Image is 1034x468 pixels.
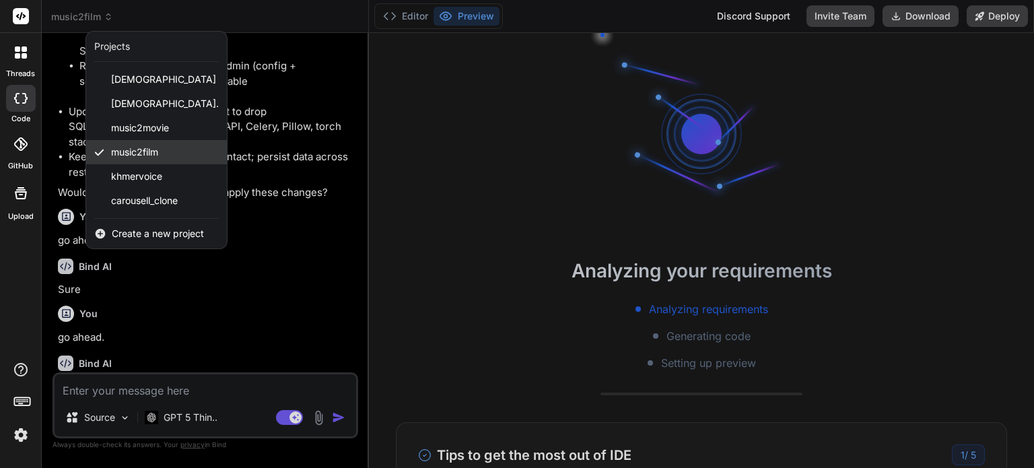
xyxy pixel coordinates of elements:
span: music2film [111,145,158,159]
span: music2movie [111,121,169,135]
label: threads [6,68,35,79]
span: carousell_clone [111,194,178,207]
label: GitHub [8,160,33,172]
span: khmervoice [111,170,162,183]
div: Projects [94,40,130,53]
span: [DEMOGRAPHIC_DATA]. [111,97,219,110]
img: settings [9,424,32,446]
span: Create a new project [112,227,204,240]
span: [DEMOGRAPHIC_DATA] [111,73,216,86]
label: code [11,113,30,125]
label: Upload [8,211,34,222]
